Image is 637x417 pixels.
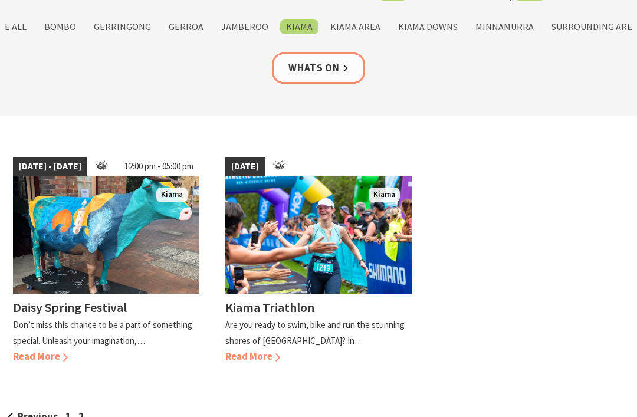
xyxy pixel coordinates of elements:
[225,319,405,346] p: Are you ready to swim, bike and run the stunning shores of [GEOGRAPHIC_DATA]? In…
[272,52,365,84] a: Whats On
[225,157,265,176] span: [DATE]
[13,176,199,294] img: Dairy Cow Art
[225,299,314,316] h4: Kiama Triathlon
[119,157,199,176] span: 12:00 pm - 05:00 pm
[38,19,82,34] label: Bombo
[280,19,318,34] label: Kiama
[13,157,199,365] a: [DATE] - [DATE] 12:00 pm - 05:00 pm Dairy Cow Art Kiama Daisy Spring Festival Don’t miss this cha...
[225,350,280,363] span: Read More
[163,19,209,34] label: Gerroa
[225,157,412,365] a: [DATE] kiamatriathlon Kiama Kiama Triathlon Are you ready to swim, bike and run the stunning shor...
[13,299,127,316] h4: Daisy Spring Festival
[13,157,87,176] span: [DATE] - [DATE]
[156,188,188,202] span: Kiama
[324,19,386,34] label: Kiama Area
[13,350,68,363] span: Read More
[369,188,400,202] span: Kiama
[469,19,540,34] label: Minnamurra
[88,19,157,34] label: Gerringong
[225,176,412,294] img: kiamatriathlon
[392,19,464,34] label: Kiama Downs
[13,319,192,346] p: Don’t miss this chance to be a part of something special. Unleash your imagination,…
[215,19,274,34] label: Jamberoo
